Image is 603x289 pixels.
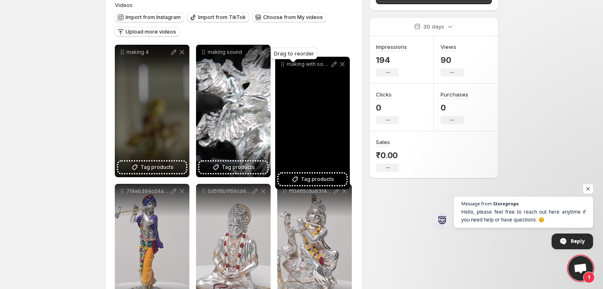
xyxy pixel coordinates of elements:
h3: Sales [376,138,390,146]
p: making sound [208,49,251,55]
button: Tag products [118,161,186,173]
button: Choose from My videos [252,12,326,22]
span: 1 [583,272,595,283]
p: 30 days [423,22,444,31]
div: making 4Tag products [115,45,189,177]
span: Message from [461,201,492,206]
span: Import from Instagram [126,14,181,21]
p: making with sound 2 1 [287,61,330,67]
span: Choose from My videos [263,14,323,21]
button: Import from TikTok [187,12,249,22]
span: Upload more videos [126,29,176,35]
p: ff0465c9a63145c4a25e645f6ccc11b7 [289,188,332,195]
h3: Impressions [376,43,407,51]
h3: Views [441,43,456,51]
span: Videos [115,2,133,8]
p: 0 [441,103,468,113]
span: Reply [571,234,585,248]
p: 7f4eb394c04a4aa0856f2537125d8ffa [126,188,170,195]
span: Hello, please feel free to reach out here anytime if you need help or have questions. 😊 [461,208,586,224]
p: 0 [376,103,399,113]
div: making with sound 2 1Tag products [275,57,350,189]
button: Upload more videos [115,27,179,37]
button: Tag products [278,173,346,185]
h3: Purchases [441,90,468,99]
span: Import from TikTok [198,14,246,21]
span: Tag products [140,163,174,171]
p: 0d5f6b1f69cd4fcab7533d551320e771 [208,188,251,195]
span: Storeprops [493,201,518,206]
h3: Clicks [376,90,392,99]
button: Import from Instagram [115,12,184,22]
span: Tag products [222,163,255,171]
p: making 4 [126,49,170,55]
span: Tag products [301,175,334,183]
a: Open chat [568,256,593,281]
p: 90 [441,55,464,65]
button: Tag products [199,161,267,173]
div: making soundTag products [196,45,271,177]
p: 194 [376,55,407,65]
p: ₹0.00 [376,150,399,160]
